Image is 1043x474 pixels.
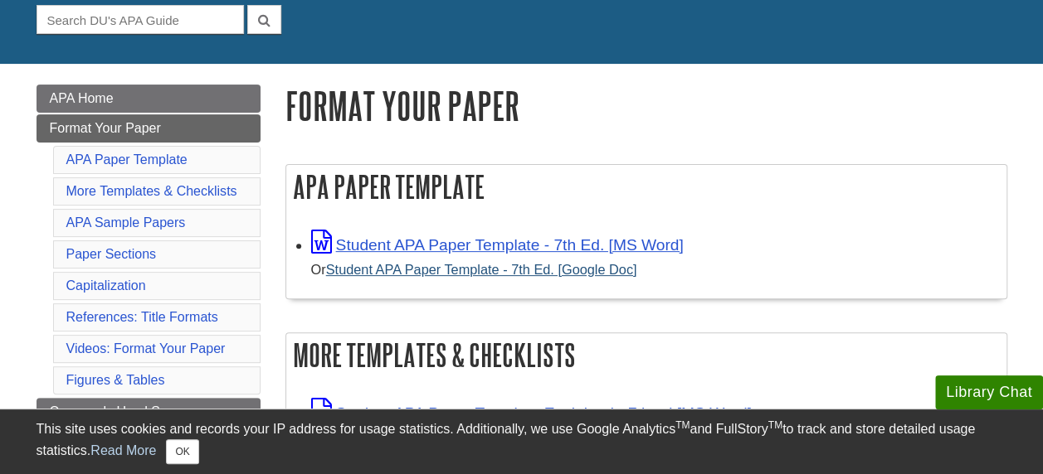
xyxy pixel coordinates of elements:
[935,375,1043,409] button: Library Chat
[311,236,684,254] a: Link opens in new window
[66,184,237,198] a: More Templates & Checklists
[66,247,157,261] a: Paper Sections
[66,152,188,167] a: APA Paper Template
[37,5,244,34] input: Search DU's APA Guide
[166,439,198,464] button: Close
[286,165,1006,209] h2: APA Paper Template
[50,404,200,418] span: Commonly Used Sources
[66,310,218,324] a: References: Title Formats
[90,443,156,457] a: Read More
[311,262,637,277] small: Or
[285,85,1007,127] h1: Format Your Paper
[768,419,782,431] sup: TM
[37,85,261,113] a: APA Home
[675,419,690,431] sup: TM
[66,373,165,387] a: Figures & Tables
[326,262,637,277] a: Student APA Paper Template - 7th Ed. [Google Doc]
[50,121,161,135] span: Format Your Paper
[286,333,1006,377] h2: More Templates & Checklists
[66,215,186,230] a: APA Sample Papers
[37,398,261,426] a: Commonly Used Sources
[50,91,114,105] span: APA Home
[66,341,226,355] a: Videos: Format Your Paper
[37,419,1007,464] div: This site uses cookies and records your IP address for usage statistics. Additionally, we use Goo...
[37,114,261,143] a: Format Your Paper
[311,404,752,422] a: Link opens in new window
[66,278,146,293] a: Capitalization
